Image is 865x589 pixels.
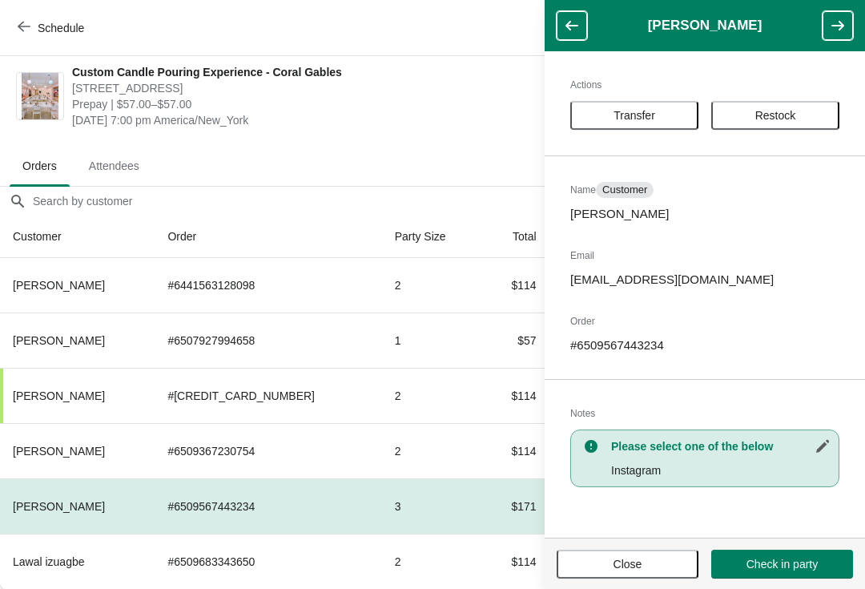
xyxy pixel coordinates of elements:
[570,272,839,288] p: [EMAIL_ADDRESS][DOMAIN_NAME]
[382,423,483,478] td: 2
[8,14,97,42] button: Schedule
[155,313,381,368] td: # 6507927994658
[483,313,549,368] td: $57
[13,279,105,292] span: [PERSON_NAME]
[614,558,642,571] span: Close
[602,184,647,196] span: Customer
[483,368,549,423] td: $114
[483,534,549,589] td: $114
[483,423,549,478] td: $114
[32,187,865,216] input: Search by customer
[611,438,831,454] h3: Please select one of the below
[155,258,381,313] td: # 6441563128098
[483,258,549,313] td: $114
[382,368,483,423] td: 2
[587,18,823,34] h1: [PERSON_NAME]
[711,101,839,130] button: Restock
[570,337,839,353] p: # 6509567443234
[72,96,563,112] span: Prepay | $57.00–$57.00
[72,64,563,80] span: Custom Candle Pouring Experience - Coral Gables
[611,462,831,478] p: Instagram
[13,555,85,568] span: Lawal izuagbe
[155,423,381,478] td: # 6509367230754
[13,389,105,402] span: [PERSON_NAME]
[746,558,818,571] span: Check in party
[614,109,655,122] span: Transfer
[570,248,839,264] h2: Email
[13,445,105,458] span: [PERSON_NAME]
[570,313,839,329] h2: Order
[22,73,59,119] img: Custom Candle Pouring Experience - Coral Gables
[711,550,853,579] button: Check in party
[13,500,105,513] span: [PERSON_NAME]
[382,258,483,313] td: 2
[155,478,381,534] td: # 6509567443234
[382,534,483,589] td: 2
[483,216,549,258] th: Total
[38,22,84,34] span: Schedule
[10,151,70,180] span: Orders
[72,80,563,96] span: [STREET_ADDRESS]
[13,334,105,347] span: [PERSON_NAME]
[155,216,381,258] th: Order
[382,216,483,258] th: Party Size
[570,206,839,222] p: [PERSON_NAME]
[76,151,152,180] span: Attendees
[155,368,381,423] td: # [CREDIT_CARD_NUMBER]
[570,182,839,198] h2: Name
[570,405,839,422] h2: Notes
[155,534,381,589] td: # 6509683343650
[382,478,483,534] td: 3
[72,112,563,128] span: [DATE] 7:00 pm America/New_York
[483,478,549,534] td: $171
[382,313,483,368] td: 1
[570,77,839,93] h2: Actions
[557,550,698,579] button: Close
[570,101,698,130] button: Transfer
[755,109,796,122] span: Restock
